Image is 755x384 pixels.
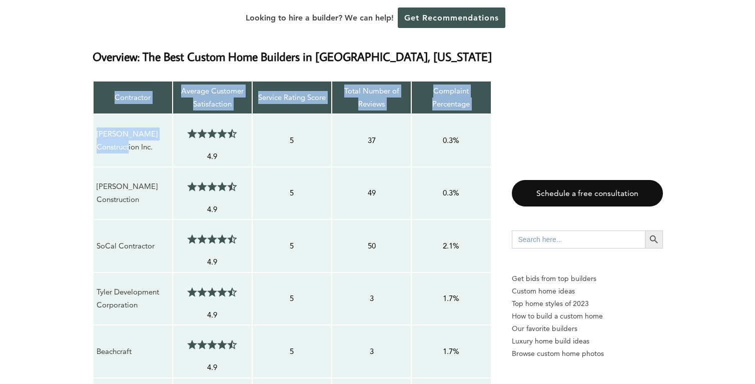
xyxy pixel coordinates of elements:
[176,84,249,111] p: Average Customer Satisfaction
[415,84,487,111] p: Complaint Percentage
[512,322,663,335] a: Our favorite builders
[512,272,663,285] p: Get bids from top builders
[256,91,328,104] p: Service Rating Score
[256,134,328,147] p: 5
[335,134,408,147] p: 37
[176,361,249,374] p: 4.9
[335,292,408,305] p: 3
[415,134,487,147] p: 0.3%
[512,297,663,310] a: Top home styles of 2023
[256,292,328,305] p: 5
[97,285,169,312] p: Tyler Development Corporation
[97,180,169,206] p: [PERSON_NAME] Construction
[335,84,408,111] p: Total Number of Reviews
[415,239,487,252] p: 2.1%
[93,48,492,64] strong: Overview: The Best Custom Home Builders in [GEOGRAPHIC_DATA], [US_STATE]
[512,310,663,322] a: How to build a custom home
[256,239,328,252] p: 5
[563,312,743,372] iframe: Drift Widget Chat Controller
[415,345,487,358] p: 1.7%
[512,347,663,360] a: Browse custom home photos
[176,150,249,163] p: 4.9
[97,127,169,154] p: [PERSON_NAME] Construction Inc.
[512,230,645,248] input: Search here...
[256,345,328,358] p: 5
[176,308,249,321] p: 4.9
[512,335,663,347] a: Luxury home build ideas
[415,292,487,305] p: 1.7%
[335,239,408,252] p: 50
[415,186,487,199] p: 0.3%
[256,186,328,199] p: 5
[512,180,663,206] a: Schedule a free consultation
[176,255,249,268] p: 4.9
[398,7,505,28] a: Get Recommendations
[176,203,249,216] p: 4.9
[648,234,659,245] svg: Search
[335,345,408,358] p: 3
[512,285,663,297] a: Custom home ideas
[97,239,169,252] p: SoCal Contractor
[335,186,408,199] p: 49
[97,345,169,358] p: Beachcraft
[97,91,169,104] p: Contractor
